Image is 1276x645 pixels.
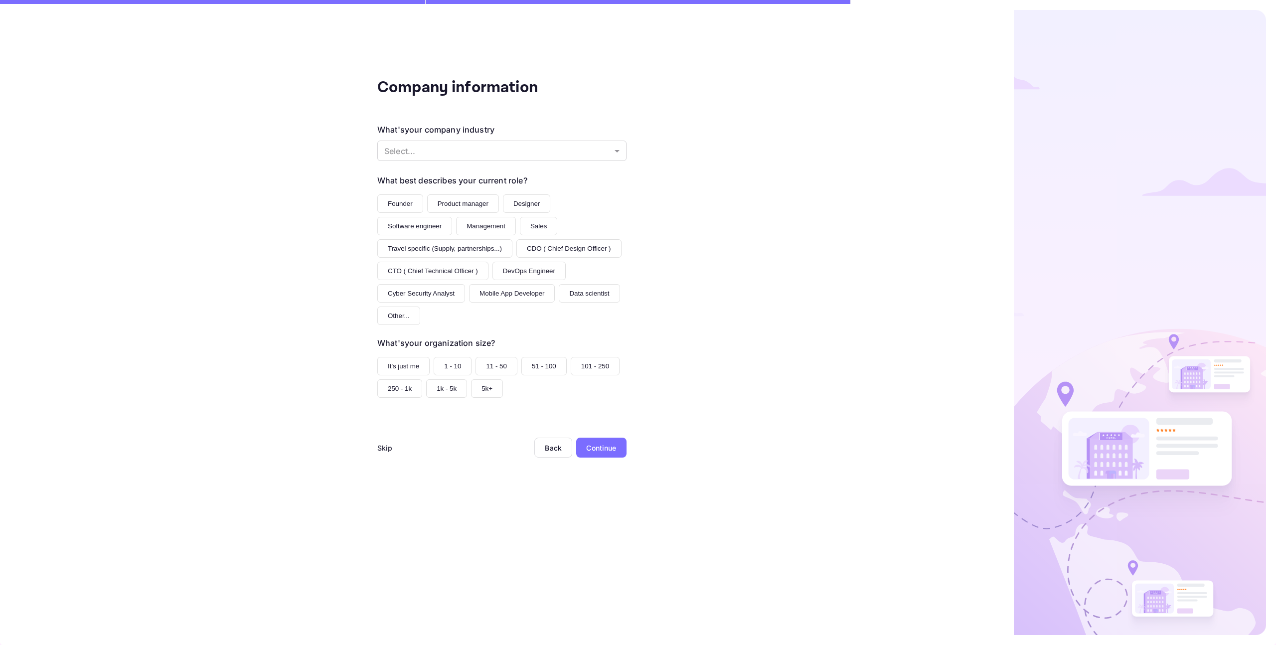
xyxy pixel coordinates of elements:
[427,194,499,213] button: Product manager
[469,284,555,303] button: Mobile App Developer
[377,124,494,136] div: What's your company industry
[377,443,393,453] div: Skip
[377,357,430,375] button: It's just me
[377,379,422,398] button: 250 - 1k
[520,217,557,235] button: Sales
[503,194,550,213] button: Designer
[377,262,488,280] button: CTO ( Chief Technical Officer )
[384,145,611,157] p: Select...
[377,76,577,100] div: Company information
[586,443,616,453] div: Continue
[571,357,620,375] button: 101 - 250
[426,379,467,398] button: 1k - 5k
[377,239,512,258] button: Travel specific (Supply, partnerships...)
[945,10,1266,635] img: logo
[377,307,420,325] button: Other...
[377,141,627,161] div: Without label
[377,337,495,349] div: What's your organization size?
[377,217,452,235] button: Software engineer
[377,284,465,303] button: Cyber Security Analyst
[471,379,503,398] button: 5k+
[476,357,517,375] button: 11 - 50
[545,444,562,452] div: Back
[377,194,423,213] button: Founder
[456,217,516,235] button: Management
[516,239,622,258] button: CDO ( Chief Design Officer )
[377,174,527,186] div: What best describes your current role?
[434,357,472,375] button: 1 - 10
[492,262,566,280] button: DevOps Engineer
[559,284,620,303] button: Data scientist
[521,357,567,375] button: 51 - 100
